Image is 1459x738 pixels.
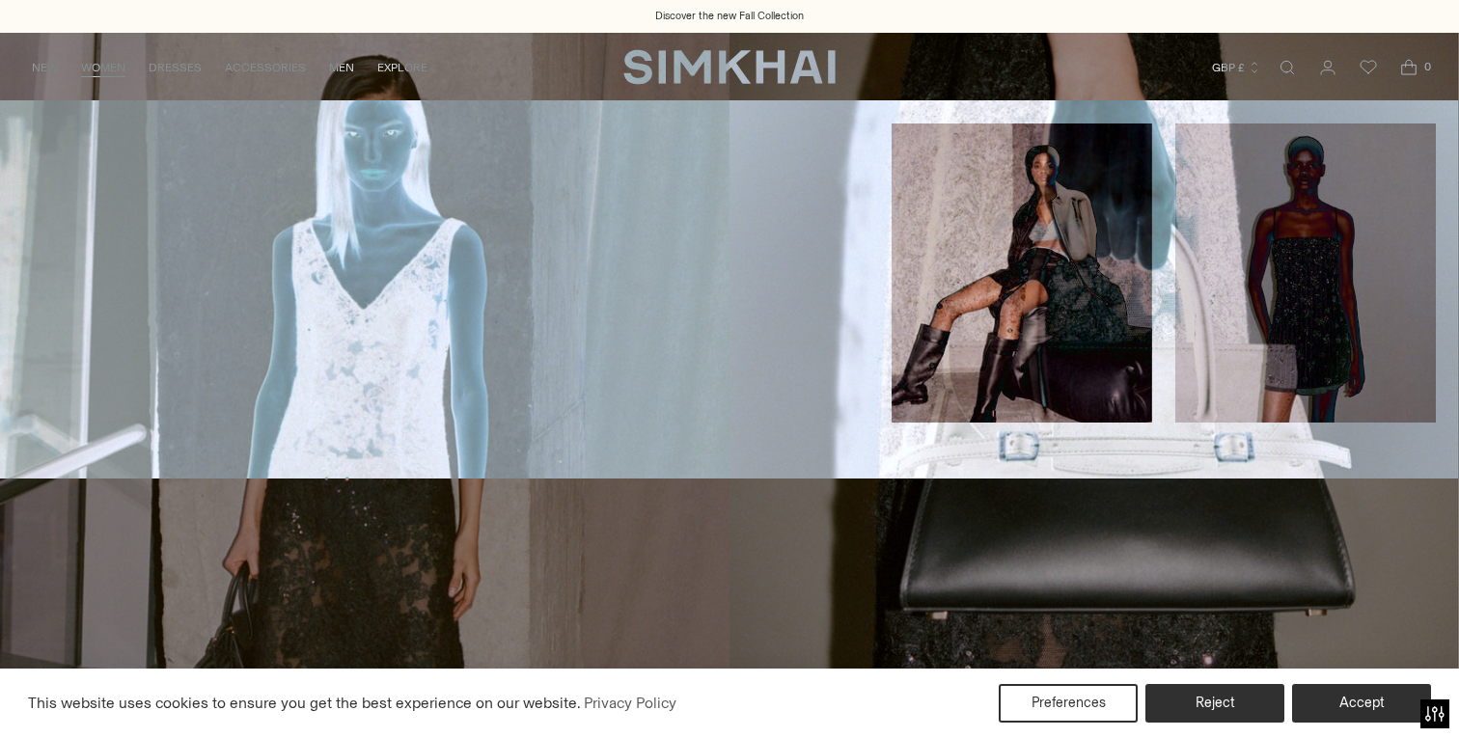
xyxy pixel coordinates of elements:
button: Preferences [999,684,1138,723]
a: Go to the account page [1308,48,1347,87]
a: DRESSES [149,46,202,89]
a: Wishlist [1349,48,1388,87]
span: 0 [1418,58,1436,75]
a: EXPLORE [377,46,427,89]
button: Reject [1145,684,1284,723]
a: ACCESSORIES [225,46,306,89]
span: This website uses cookies to ensure you get the best experience on our website. [28,694,581,712]
a: Open search modal [1268,48,1307,87]
a: Open cart modal [1390,48,1428,87]
button: Accept [1292,684,1431,723]
button: GBP £ [1212,46,1261,89]
a: WOMEN [81,46,125,89]
a: MEN [329,46,354,89]
a: NEW [32,46,58,89]
a: Discover the new Fall Collection [655,9,804,24]
a: Privacy Policy (opens in a new tab) [581,689,679,718]
a: SIMKHAI [623,48,836,86]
